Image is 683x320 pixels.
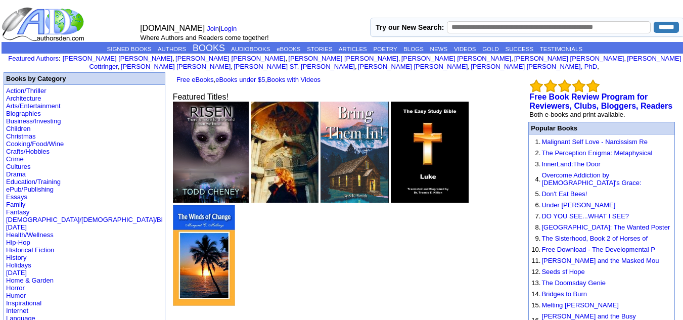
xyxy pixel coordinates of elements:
[6,110,41,117] a: Biographies
[321,102,389,203] img: 80610.jpeg
[531,268,540,276] font: 12.
[357,64,358,70] font: i
[6,208,29,216] a: Fantasy
[6,140,64,148] a: Cooking/Food/Wine
[541,171,641,187] a: Overcome Addiction by [DEMOGRAPHIC_DATA]'s Grace:
[140,34,268,41] font: Where Authors and Readers come together!
[173,196,249,204] a: Risen
[207,25,219,32] a: Join
[376,23,444,31] label: Try our New Search:
[535,190,541,198] font: 5.
[541,149,652,157] a: The Perception Enigma: Metaphysical
[6,155,24,163] a: Crime
[541,138,648,146] a: Malignant Self Love - Narcissism Re
[6,246,54,254] a: Historical Fiction
[207,25,240,32] font: |
[558,79,571,93] img: bigemptystars.png
[6,75,66,82] b: Books by Category
[6,254,26,261] a: History
[374,46,397,52] a: POETRY
[531,301,540,309] font: 15.
[541,212,629,220] a: DO YOU SEE...WHAT I SEE?
[531,290,540,298] font: 14.
[626,56,627,62] font: i
[541,201,615,209] a: Under [PERSON_NAME]
[234,63,355,70] a: [PERSON_NAME] ST. [PERSON_NAME]
[173,102,249,203] img: 12124.jpg
[531,124,577,132] font: Popular Books
[89,55,681,70] a: [PERSON_NAME] Cottringer
[107,46,152,52] a: SIGNED BOOKS
[535,235,541,242] font: 9.
[193,43,225,53] a: BOOKS
[6,231,54,239] a: Health/Wellness
[430,46,448,52] a: NEWS
[6,284,25,292] a: Horror
[544,79,557,93] img: bigemptystars.png
[6,95,41,102] a: Architecture
[174,56,175,62] font: i
[401,55,511,62] a: [PERSON_NAME] [PERSON_NAME]
[541,290,587,298] a: Bridges to Burn
[8,55,60,62] font: :
[220,25,237,32] a: Login
[6,102,61,110] a: Arts/Entertainment
[121,63,231,70] a: [PERSON_NAME] [PERSON_NAME]
[535,160,541,168] font: 3.
[158,46,186,52] a: AUTHORS
[173,93,229,101] font: Featured Titles!
[599,64,600,70] font: i
[506,46,534,52] a: SUCCESS
[470,64,471,70] font: i
[63,55,681,70] font: , , , , , , , , , ,
[6,178,61,186] a: Education/Training
[531,257,540,264] font: 11.
[175,55,285,62] a: [PERSON_NAME] [PERSON_NAME]
[307,46,332,52] a: STORIES
[6,201,25,208] a: Family
[535,175,541,183] font: 4.
[6,223,27,231] a: [DATE]
[454,46,476,52] a: VIDEOS
[6,125,30,132] a: Children
[6,193,27,201] a: Essays
[535,138,541,146] font: 1.
[530,79,543,93] img: bigemptystars.png
[531,244,532,245] img: shim.gif
[535,149,541,157] font: 2.
[529,93,672,110] a: Free Book Review Program for Reviewers, Clubs, Bloggers, Readers
[6,117,61,125] a: Business/Investing
[8,55,59,62] a: Featured Authors
[572,79,585,93] img: bigemptystars.png
[358,63,468,70] a: [PERSON_NAME] [PERSON_NAME]
[529,111,625,118] font: Both e-books and print available.
[6,216,163,223] a: [DEMOGRAPHIC_DATA]/[DEMOGRAPHIC_DATA]/Bi
[251,196,318,204] a: Visions of Venice - photos - blurb.com
[6,163,30,170] a: Cultures
[6,307,28,314] a: Internet
[6,132,36,140] a: Christmas
[531,233,532,234] img: shim.gif
[514,55,624,62] a: [PERSON_NAME] [PERSON_NAME]
[6,148,50,155] a: Crafts/Hobbies
[471,63,597,70] a: [PERSON_NAME] [PERSON_NAME], PhD
[288,55,398,62] a: [PERSON_NAME] [PERSON_NAME]
[321,196,389,204] a: Bring Them In! : College, Churches, Cults
[140,24,205,32] font: [DOMAIN_NAME]
[251,102,318,203] img: 40563.jpg
[541,160,600,168] a: InnerLand:The Door
[6,269,27,277] a: [DATE]
[173,299,236,307] a: The Winds Of Change
[531,246,540,253] font: 10.
[6,261,31,269] a: Holidays
[267,76,321,83] a: Books with Videos
[6,292,26,299] a: Humor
